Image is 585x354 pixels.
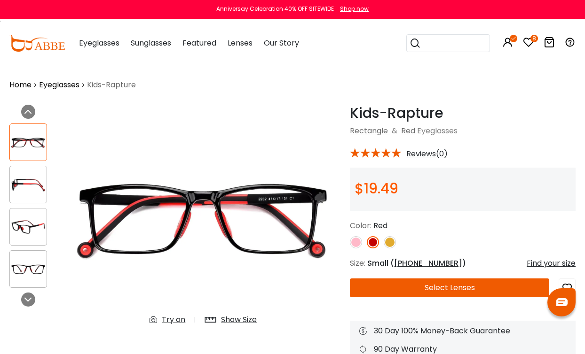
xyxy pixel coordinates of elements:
span: Red [373,220,387,231]
span: Eyeglasses [417,125,458,136]
span: Kids-Rapture [87,79,136,91]
div: 30 Day 100% Money-Back Guarantee [359,325,566,337]
span: & [390,125,399,136]
img: chat [556,298,568,306]
a: Shop now [335,5,369,13]
span: [PHONE_NUMBER] [394,258,462,269]
img: abbeglasses.com [9,35,65,52]
h1: Kids-Rapture [350,105,576,122]
span: Size: [350,258,365,269]
a: Rectangle [350,125,388,136]
span: Reviews(0) [406,150,448,158]
div: Try on [162,314,185,325]
a: Eyeglasses [39,79,79,91]
span: Small ( ) [367,258,466,269]
img: Kids-Rapture Red TR Eyeglasses , Fashion , UniversalBridgeFit Frames from ABBE Glasses [10,218,47,236]
button: Select Lenses [350,278,549,297]
div: Shop now [340,5,369,13]
div: Anniversay Celebration 40% OFF SITEWIDE [216,5,334,13]
img: Kids-Rapture Red TR Eyeglasses , Fashion , UniversalBridgeFit Frames from ABBE Glasses [66,105,340,333]
div: Find your size [527,258,576,269]
span: Our Story [264,38,299,48]
img: Kids-Rapture Red TR Eyeglasses , Fashion , UniversalBridgeFit Frames from ABBE Glasses [10,133,47,152]
a: Red [401,125,415,136]
span: Featured [182,38,216,48]
span: Sunglasses [131,38,171,48]
div: Show Size [221,314,257,325]
span: $19.49 [355,178,398,199]
i: 8 [530,35,538,42]
a: 8 [523,38,534,49]
img: Kids-Rapture Red TR Eyeglasses , Fashion , UniversalBridgeFit Frames from ABBE Glasses [10,176,47,194]
span: Color: [350,220,372,231]
span: Lenses [228,38,253,48]
span: Eyeglasses [79,38,119,48]
img: Kids-Rapture Red TR Eyeglasses , Fashion , UniversalBridgeFit Frames from ABBE Glasses [10,260,47,278]
a: Home [9,79,32,91]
